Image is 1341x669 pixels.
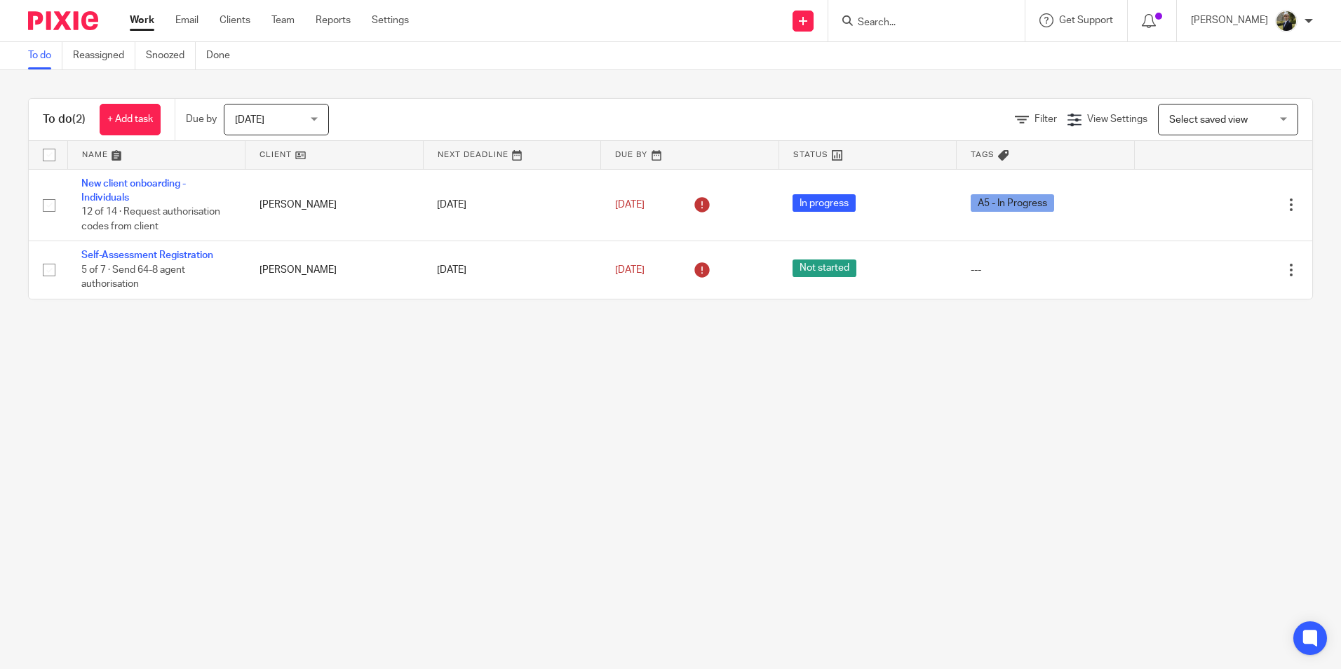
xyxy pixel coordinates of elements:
[72,114,86,125] span: (2)
[73,42,135,69] a: Reassigned
[1275,10,1298,32] img: ACCOUNTING4EVERYTHING-9.jpg
[1035,114,1057,124] span: Filter
[245,169,424,241] td: [PERSON_NAME]
[423,169,601,241] td: [DATE]
[81,207,220,231] span: 12 of 14 · Request authorisation codes from client
[423,241,601,299] td: [DATE]
[1059,15,1113,25] span: Get Support
[245,241,424,299] td: [PERSON_NAME]
[43,112,86,127] h1: To do
[81,179,186,203] a: New client onboarding - Individuals
[100,104,161,135] a: + Add task
[971,263,1121,277] div: ---
[206,42,241,69] a: Done
[235,115,264,125] span: [DATE]
[1087,114,1147,124] span: View Settings
[130,13,154,27] a: Work
[28,42,62,69] a: To do
[271,13,295,27] a: Team
[793,259,856,277] span: Not started
[1191,13,1268,27] p: [PERSON_NAME]
[175,13,198,27] a: Email
[856,17,983,29] input: Search
[971,151,995,158] span: Tags
[1169,115,1248,125] span: Select saved view
[372,13,409,27] a: Settings
[81,265,185,290] span: 5 of 7 · Send 64-8 agent authorisation
[615,200,645,210] span: [DATE]
[316,13,351,27] a: Reports
[146,42,196,69] a: Snoozed
[971,194,1054,212] span: A5 - In Progress
[28,11,98,30] img: Pixie
[793,194,856,212] span: In progress
[615,265,645,275] span: [DATE]
[81,250,213,260] a: Self-Assessment Registration
[220,13,250,27] a: Clients
[186,112,217,126] p: Due by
